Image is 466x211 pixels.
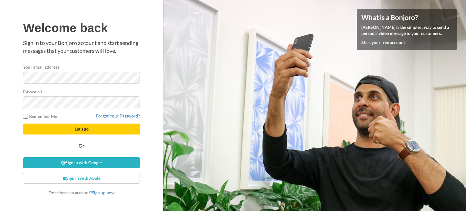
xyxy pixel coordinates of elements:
[75,126,89,131] span: Let's go
[77,144,86,148] span: Or
[23,88,42,95] label: Password
[23,64,59,70] label: Your email address
[361,24,452,36] p: [PERSON_NAME] is the simplest way to send a personal video message to your customers.
[23,114,28,119] input: Remember Me
[23,157,140,168] a: Sign in with Google
[361,14,452,21] h4: What is a Bonjoro?
[96,113,140,118] a: Forgot Your Password?
[23,173,140,184] a: Sign in with Apple
[361,40,405,45] a: Start your free account
[23,124,140,134] button: Let's go
[23,113,57,119] label: Remember Me
[49,190,115,195] span: Don’t have an account?
[23,21,140,35] h1: Welcome back
[92,190,115,195] a: Sign up now
[23,39,140,55] p: Sign in to your Bonjoro account and start sending messages that your customers will love.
